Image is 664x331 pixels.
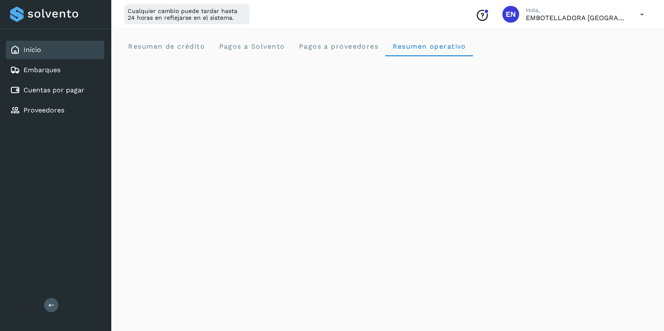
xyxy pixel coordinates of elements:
[24,66,60,74] a: Embarques
[24,86,84,94] a: Cuentas por pagar
[6,61,104,79] div: Embarques
[24,106,64,114] a: Proveedores
[392,42,466,50] span: Resumen operativo
[6,41,104,59] div: Inicio
[6,101,104,120] div: Proveedores
[218,42,285,50] span: Pagos a Solvento
[124,4,249,24] div: Cualquier cambio puede tardar hasta 24 horas en reflejarse en el sistema.
[6,81,104,99] div: Cuentas por pagar
[128,42,205,50] span: Resumen de crédito
[526,14,627,22] p: EMBOTELLADORA NIAGARA DE MEXICO
[526,7,627,14] p: Hola,
[24,46,41,54] a: Inicio
[298,42,378,50] span: Pagos a proveedores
